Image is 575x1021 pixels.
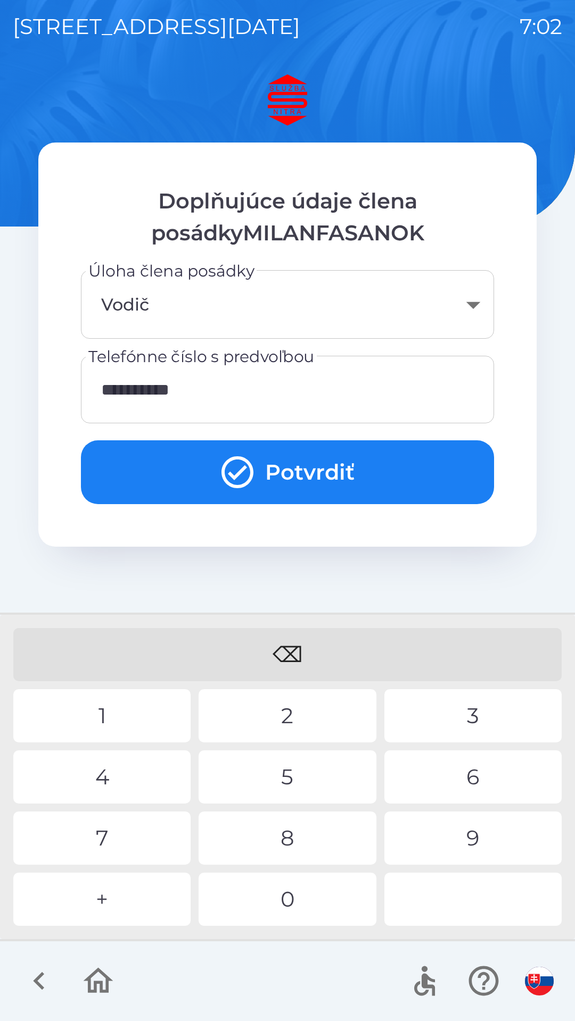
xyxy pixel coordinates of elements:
img: Logo [38,74,537,125]
div: Vodič [94,283,481,326]
img: sk flag [525,967,554,995]
p: Doplňujúce údaje člena posádkyMILANFASANOK [81,185,494,249]
p: [STREET_ADDRESS][DATE] [13,11,300,43]
p: 7:02 [520,11,562,43]
button: Potvrdiť [81,440,494,504]
label: Telefónne číslo s predvoľbou [88,345,315,368]
label: Úloha člena posádky [88,260,254,282]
